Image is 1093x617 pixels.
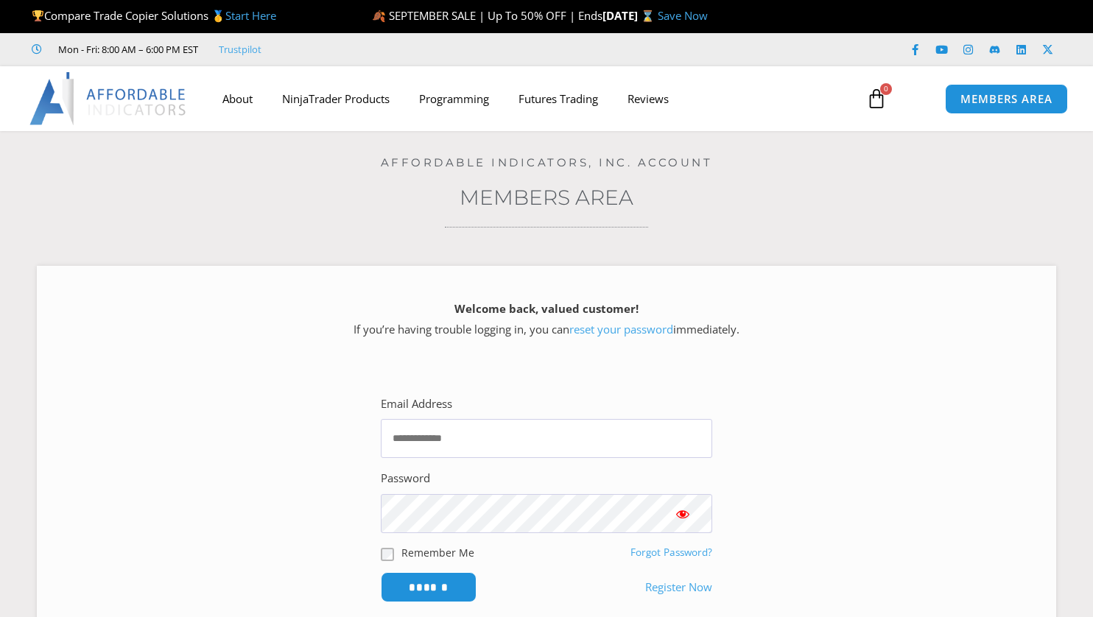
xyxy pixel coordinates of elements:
[844,77,909,120] a: 0
[401,545,474,560] label: Remember Me
[208,82,267,116] a: About
[381,468,430,489] label: Password
[208,82,853,116] nav: Menu
[504,82,613,116] a: Futures Trading
[613,82,683,116] a: Reviews
[454,301,639,316] strong: Welcome back, valued customer!
[381,394,452,415] label: Email Address
[63,299,1030,340] p: If you’re having trouble logging in, you can immediately.
[880,83,892,95] span: 0
[225,8,276,23] a: Start Here
[960,94,1052,105] span: MEMBERS AREA
[381,155,713,169] a: Affordable Indicators, Inc. Account
[630,546,712,559] a: Forgot Password?
[32,10,43,21] img: 🏆
[267,82,404,116] a: NinjaTrader Products
[372,8,602,23] span: 🍂 SEPTEMBER SALE | Up To 50% OFF | Ends
[658,8,708,23] a: Save Now
[645,577,712,598] a: Register Now
[653,494,712,533] button: Show password
[569,322,673,336] a: reset your password
[55,40,198,58] span: Mon - Fri: 8:00 AM – 6:00 PM EST
[404,82,504,116] a: Programming
[460,185,633,210] a: Members Area
[219,40,261,58] a: Trustpilot
[29,72,188,125] img: LogoAI | Affordable Indicators – NinjaTrader
[602,8,658,23] strong: [DATE] ⌛
[32,8,276,23] span: Compare Trade Copier Solutions 🥇
[945,84,1068,114] a: MEMBERS AREA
